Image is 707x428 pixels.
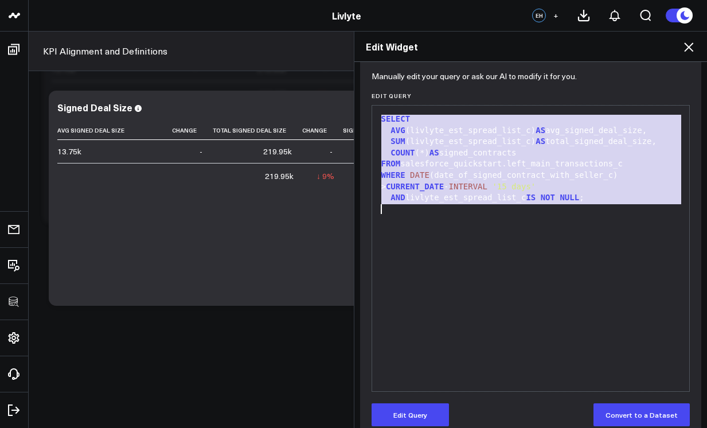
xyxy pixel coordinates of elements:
span: IS [526,193,536,202]
div: livlyte_est_spread_list_c ; [378,192,684,204]
div: EH [532,9,546,22]
span: + [553,11,558,20]
span: COUNT [390,148,415,157]
a: Livlyte [332,9,361,22]
span: INTERVAL [449,182,487,191]
span: AND [390,193,405,202]
div: salesforce_quickstart.left_main_transactions_c [378,158,684,170]
div: (date_of_signed_contract_with_seller_c) > - [378,170,684,192]
span: DATE [410,170,429,180]
span: FROM [381,159,401,168]
span: SELECT [381,114,411,123]
label: Edit Query [372,92,690,99]
h2: Edit Widget [366,40,696,53]
span: AS [429,148,439,157]
span: SUM [390,137,405,146]
div: (livlyte_est_spread_list_c) avg_signed_deal_size, [378,125,684,137]
span: CURRENT_DATE [386,182,444,191]
div: (livlyte_est_spread_list_c) total_signed_deal_size, [378,136,684,147]
button: + [549,9,563,22]
button: Edit Query [372,403,449,426]
div: (*) signed_contracts [378,147,684,159]
span: '15 days' [492,182,536,191]
span: NULL [560,193,579,202]
p: Manually edit your query or ask our AI to modify it for you. [372,72,577,81]
span: NOT [541,193,555,202]
span: AVG [390,126,405,135]
span: AS [536,137,545,146]
span: Widget Query [372,53,427,62]
span: AS [536,126,545,135]
span: WHERE [381,170,405,180]
button: Convert to a Dataset [593,403,690,426]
